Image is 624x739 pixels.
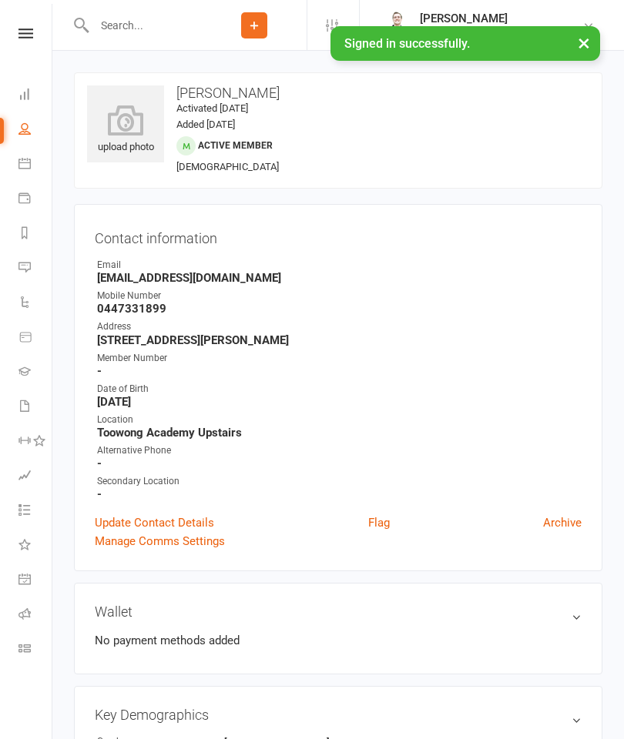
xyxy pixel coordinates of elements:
[176,161,279,172] span: [DEMOGRAPHIC_DATA]
[97,351,582,366] div: Member Number
[176,102,248,114] time: Activated [DATE]
[95,707,582,723] h3: Key Demographics
[95,225,582,246] h3: Contact information
[97,319,582,334] div: Address
[87,105,164,155] div: upload photo
[18,148,53,182] a: Calendar
[97,443,582,458] div: Alternative Phone
[97,395,582,409] strong: [DATE]
[95,513,214,532] a: Update Contact Details
[97,426,582,440] strong: Toowong Academy Upstairs
[381,10,412,41] img: thumb_image1644660699.png
[97,474,582,489] div: Secondary Location
[18,633,53,667] a: Class kiosk mode
[97,333,582,347] strong: [STREET_ADDRESS][PERSON_NAME]
[18,217,53,252] a: Reports
[18,529,53,563] a: What's New
[344,36,470,51] span: Signed in successfully.
[18,563,53,598] a: General attendance kiosk mode
[18,182,53,217] a: Payments
[97,456,582,470] strong: -
[89,15,202,36] input: Search...
[95,631,582,650] li: No payment methods added
[87,85,589,101] h3: [PERSON_NAME]
[95,604,582,620] h3: Wallet
[420,25,582,39] div: Martial Arts [GEOGRAPHIC_DATA]
[176,119,235,130] time: Added [DATE]
[97,302,582,316] strong: 0447331899
[18,321,53,356] a: Product Sales
[97,413,582,427] div: Location
[18,79,53,113] a: Dashboard
[18,598,53,633] a: Roll call kiosk mode
[570,26,598,59] button: ×
[97,289,582,303] div: Mobile Number
[368,513,390,532] a: Flag
[420,12,582,25] div: [PERSON_NAME]
[95,532,225,550] a: Manage Comms Settings
[97,258,582,273] div: Email
[97,271,582,285] strong: [EMAIL_ADDRESS][DOMAIN_NAME]
[543,513,582,532] a: Archive
[97,487,582,501] strong: -
[18,460,53,494] a: Assessments
[97,364,582,378] strong: -
[18,113,53,148] a: People
[198,140,273,151] span: Active member
[97,382,582,396] div: Date of Birth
